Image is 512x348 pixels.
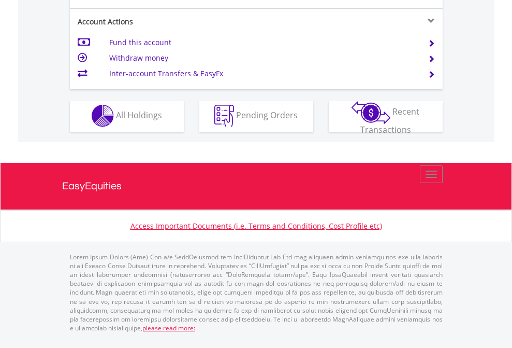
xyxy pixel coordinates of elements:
[70,17,256,27] div: Account Actions
[236,109,298,121] span: Pending Orders
[109,66,415,81] td: Inter-account Transfers & EasyFx
[109,35,415,50] td: Fund this account
[109,50,415,66] td: Withdraw money
[142,324,195,332] a: please read more:
[360,106,420,135] span: Recent Transactions
[214,105,234,127] img: pending_instructions-wht.png
[199,101,313,132] button: Pending Orders
[130,221,382,231] a: Access Important Documents (i.e. Terms and Conditions, Cost Profile etc)
[70,101,184,132] button: All Holdings
[116,109,162,121] span: All Holdings
[92,105,114,127] img: holdings-wht.png
[70,253,443,332] p: Lorem Ipsum Dolors (Ame) Con a/e SeddOeiusmod tem InciDiduntut Lab Etd mag aliquaen admin veniamq...
[352,101,390,124] img: transactions-zar-wht.png
[62,163,450,210] a: EasyEquities
[329,101,443,132] button: Recent Transactions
